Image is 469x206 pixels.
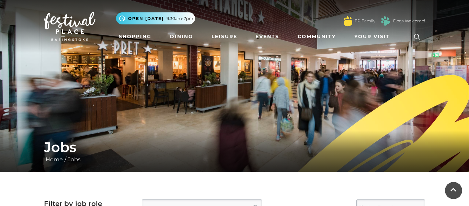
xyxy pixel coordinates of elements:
a: FP Family [355,18,375,24]
span: Your Visit [354,33,390,40]
a: Jobs [66,156,82,163]
a: Dining [167,30,196,43]
h1: Jobs [44,139,425,155]
div: / [39,139,430,164]
a: Community [295,30,339,43]
span: Open [DATE] [128,15,164,22]
a: Events [253,30,282,43]
span: 9.30am-7pm [167,15,193,22]
a: Your Visit [352,30,396,43]
a: Shopping [116,30,154,43]
a: Home [44,156,65,163]
a: Dogs Welcome! [393,18,425,24]
button: Open [DATE] 9.30am-7pm [116,12,195,24]
a: Leisure [209,30,240,43]
img: Festival Place Logo [44,12,95,41]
